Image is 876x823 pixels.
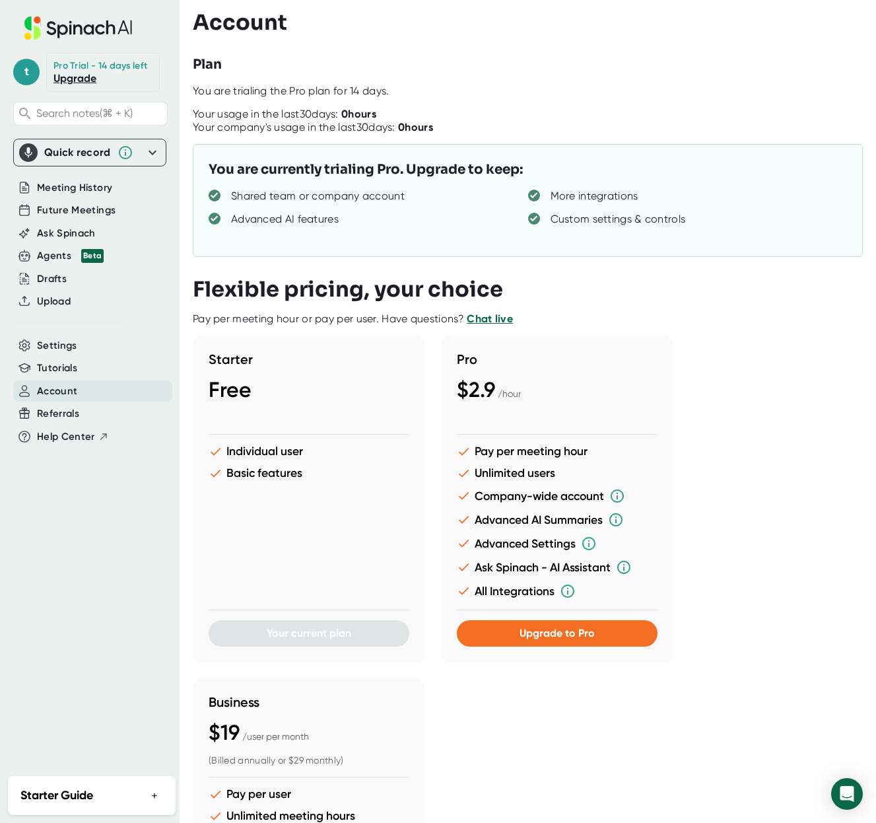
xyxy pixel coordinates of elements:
[831,778,863,810] div: Open Intercom Messenger
[146,786,163,805] button: +
[209,351,409,367] h3: Starter
[37,384,77,399] button: Account
[37,338,77,353] button: Settings
[209,620,409,647] button: Your current plan
[457,583,657,599] li: All Integrations
[53,72,96,85] a: Upgrade
[37,429,95,445] span: Help Center
[209,787,409,801] li: Pay per user
[193,312,513,326] div: Pay per meeting hour or pay per user. Have questions?
[231,190,405,203] div: Shared team or company account
[398,121,433,133] b: 0 hours
[37,361,77,376] button: Tutorials
[193,55,222,75] h3: Plan
[267,627,351,639] span: Your current plan
[231,213,339,226] div: Advanced AI features
[467,312,513,325] a: Chat live
[53,60,147,72] div: Pro Trial - 14 days left
[44,146,111,159] div: Quick record
[37,226,96,241] button: Ask Spinach
[209,377,252,402] span: Free
[19,139,160,166] div: Quick record
[193,108,376,121] div: Your usage in the last 30 days:
[209,809,409,823] li: Unlimited meeting hours
[457,559,657,575] li: Ask Spinach - AI Assistant
[341,108,376,120] b: 0 hours
[193,10,287,35] h3: Account
[551,190,638,203] div: More integrations
[209,720,240,745] span: $19
[242,731,309,742] span: / user per month
[520,627,595,639] span: Upgrade to Pro
[457,377,495,402] span: $2.9
[457,512,657,528] li: Advanced AI Summaries
[193,277,503,302] h3: Flexible pricing, your choice
[457,445,657,458] li: Pay per meeting hour
[457,536,657,552] li: Advanced Settings
[37,429,109,445] button: Help Center
[193,85,876,98] div: You are trialing the Pro plan for 14 days.
[209,160,523,180] h3: You are currently trialing Pro. Upgrade to keep:
[457,351,657,367] h3: Pro
[37,203,116,218] button: Future Meetings
[37,406,79,421] button: Referrals
[36,107,133,120] span: Search notes (⌘ + K)
[37,248,104,264] button: Agents Beta
[551,213,686,226] div: Custom settings & controls
[209,445,409,458] li: Individual user
[498,388,521,399] span: / hour
[37,294,71,309] button: Upload
[193,121,433,134] div: Your company's usage in the last 30 days:
[457,620,657,647] button: Upgrade to Pro
[37,248,104,264] div: Agents
[457,488,657,504] li: Company-wide account
[209,466,409,480] li: Basic features
[81,249,104,263] div: Beta
[457,466,657,480] li: Unlimited users
[20,787,93,805] h2: Starter Guide
[209,755,409,767] div: (Billed annually or $29 monthly)
[209,694,409,710] h3: Business
[13,59,40,85] span: t
[37,180,112,196] button: Meeting History
[37,271,67,287] button: Drafts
